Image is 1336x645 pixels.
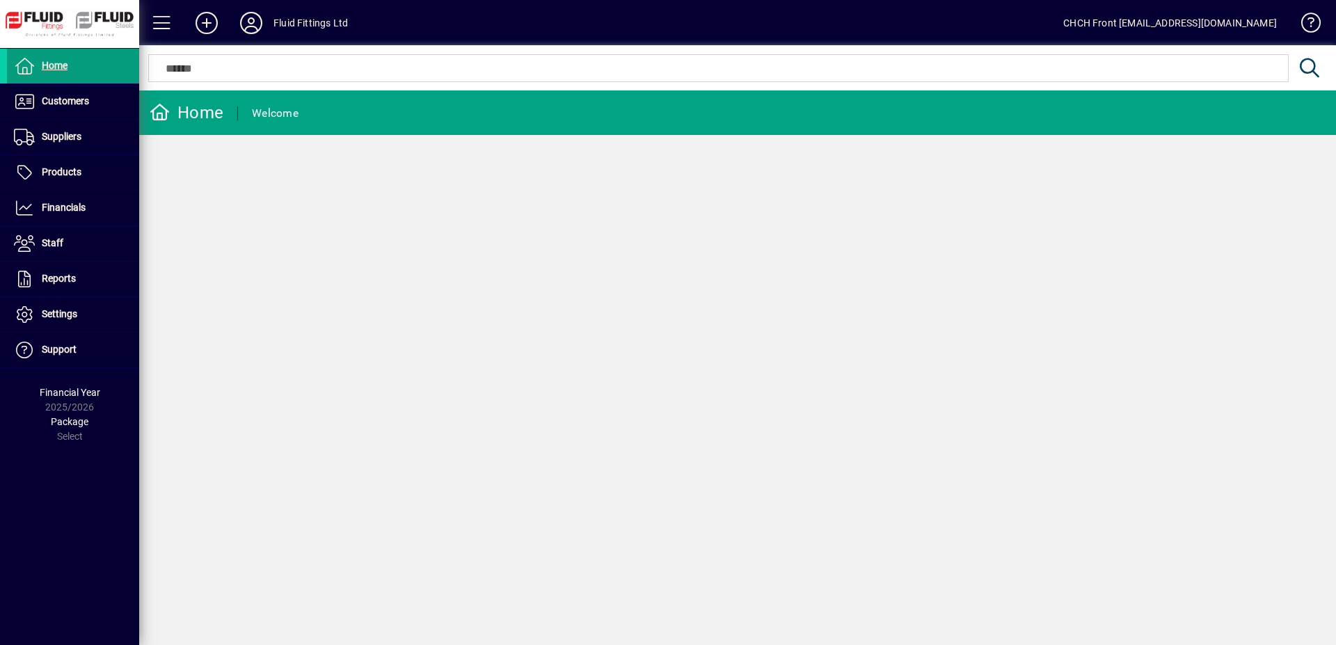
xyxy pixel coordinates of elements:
span: Financials [42,202,86,213]
span: Customers [42,95,89,106]
a: Knowledge Base [1291,3,1319,48]
div: CHCH Front [EMAIL_ADDRESS][DOMAIN_NAME] [1063,12,1277,34]
button: Add [184,10,229,35]
span: Suppliers [42,131,81,142]
a: Products [7,155,139,190]
a: Settings [7,297,139,332]
a: Reports [7,262,139,296]
a: Financials [7,191,139,225]
span: Financial Year [40,387,100,398]
a: Suppliers [7,120,139,154]
div: Fluid Fittings Ltd [273,12,348,34]
span: Settings [42,308,77,319]
div: Home [150,102,223,124]
span: Home [42,60,67,71]
span: Reports [42,273,76,284]
span: Package [51,416,88,427]
span: Support [42,344,77,355]
span: Products [42,166,81,177]
a: Support [7,333,139,367]
span: Staff [42,237,63,248]
div: Welcome [252,102,299,125]
a: Customers [7,84,139,119]
button: Profile [229,10,273,35]
a: Staff [7,226,139,261]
